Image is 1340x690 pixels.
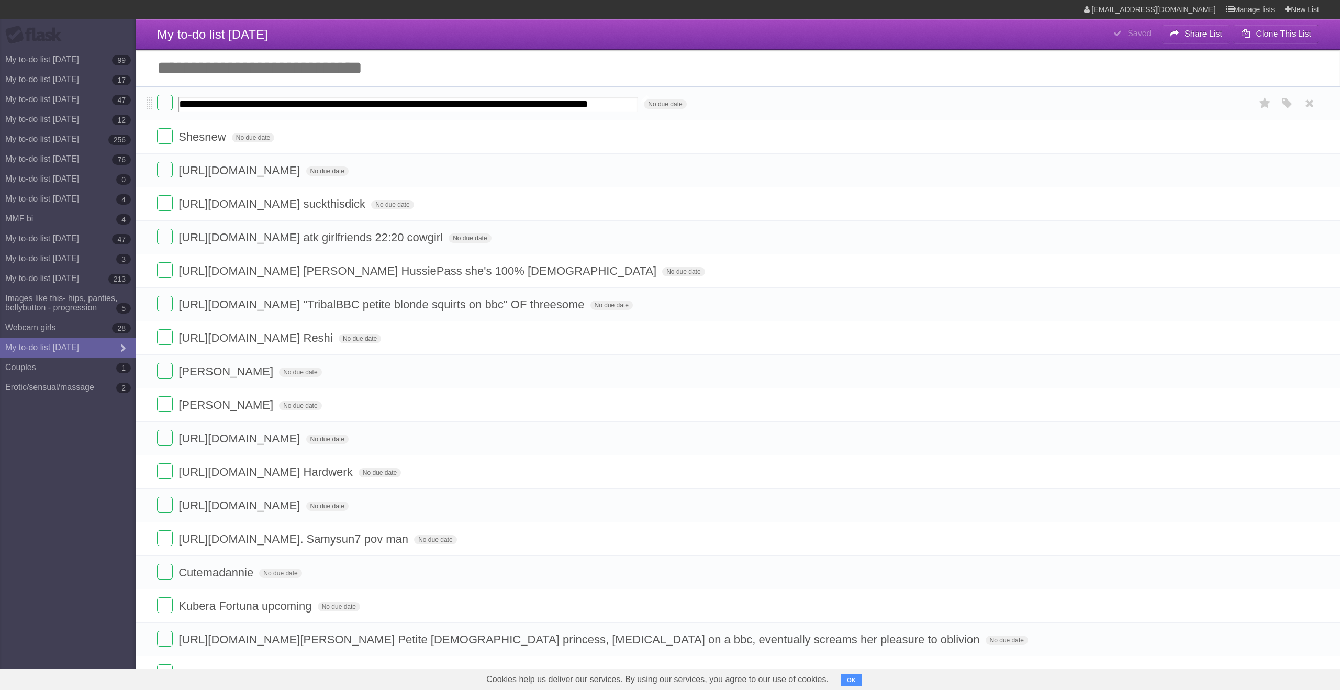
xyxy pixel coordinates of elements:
span: No due date [318,602,360,611]
label: Done [157,329,173,345]
span: [URL][DOMAIN_NAME] Hardwerk [178,465,355,478]
button: OK [841,674,862,686]
label: Done [157,497,173,513]
label: Done [157,229,173,244]
span: [PERSON_NAME] [178,365,276,378]
label: Done [157,597,173,613]
span: [PERSON_NAME] [178,398,276,411]
span: [URL][DOMAIN_NAME] [178,164,303,177]
span: No due date [306,502,349,511]
label: Done [157,530,173,546]
span: No due date [986,636,1028,645]
label: Done [157,128,173,144]
label: Done [157,631,173,647]
b: Saved [1127,29,1151,38]
b: 4 [116,214,131,225]
span: No due date [644,99,686,109]
span: Shesnew [178,130,229,143]
b: 0 [116,174,131,185]
b: 4 [116,194,131,205]
b: 1 [116,363,131,373]
label: Done [157,262,173,278]
div: Flask [5,26,68,44]
label: Done [157,430,173,446]
span: Kubera Fortuna upcoming [178,599,314,613]
b: 3 [116,254,131,264]
span: [URL][DOMAIN_NAME] suckthisdick [178,197,368,210]
span: [URL][DOMAIN_NAME] [PERSON_NAME] HussiePass she's 100% [DEMOGRAPHIC_DATA] [178,264,659,277]
label: Star task [1255,95,1275,112]
b: 76 [112,154,131,165]
span: [URL][DOMAIN_NAME] [178,432,303,445]
span: My to-do list [DATE] [157,27,268,41]
b: 47 [112,95,131,105]
span: No due date [279,368,321,377]
span: [URL][DOMAIN_NAME][PERSON_NAME] Petite [DEMOGRAPHIC_DATA] princess, [MEDICAL_DATA] on a bbc, even... [178,633,982,646]
span: No due date [449,233,491,243]
label: Done [157,195,173,211]
span: Cookies help us deliver our services. By using our services, you agree to our use of cookies. [476,669,839,690]
button: Clone This List [1233,25,1319,43]
button: Share List [1162,25,1231,43]
b: 256 [108,135,131,145]
b: 99 [112,55,131,65]
span: No due date [306,435,349,444]
b: 12 [112,115,131,125]
span: No due date [339,334,381,343]
span: [URL][DOMAIN_NAME] Reshi [178,331,336,344]
span: [URL][DOMAIN_NAME] atk girlfriends 22:20 cowgirl [178,231,445,244]
b: 213 [108,274,131,284]
label: Done [157,162,173,177]
b: Clone This List [1256,29,1311,38]
b: 28 [112,323,131,333]
label: Done [157,296,173,311]
span: [URL][DOMAIN_NAME] [178,499,303,512]
span: Cutemadannie [178,566,256,579]
label: Done [157,363,173,379]
span: No due date [279,401,321,410]
span: No due date [306,166,349,176]
span: No due date [590,301,633,310]
span: [URL][DOMAIN_NAME] "TribalBBC petite blonde squirts on bbc" OF threesome [178,298,587,311]
span: No due date [359,468,401,477]
b: Share List [1185,29,1222,38]
span: No due date [371,200,414,209]
label: Done [157,664,173,680]
label: Done [157,95,173,110]
label: Done [157,396,173,412]
span: No due date [662,267,705,276]
b: 17 [112,75,131,85]
label: Done [157,463,173,479]
b: 2 [116,383,131,393]
span: No due date [414,535,456,544]
b: 47 [112,234,131,244]
span: No due date [259,569,301,578]
span: [URL][DOMAIN_NAME] [178,666,303,680]
span: No due date [232,133,274,142]
label: Done [157,564,173,580]
b: 5 [116,303,131,314]
span: [URL][DOMAIN_NAME]. Samysun7 pov man [178,532,411,546]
